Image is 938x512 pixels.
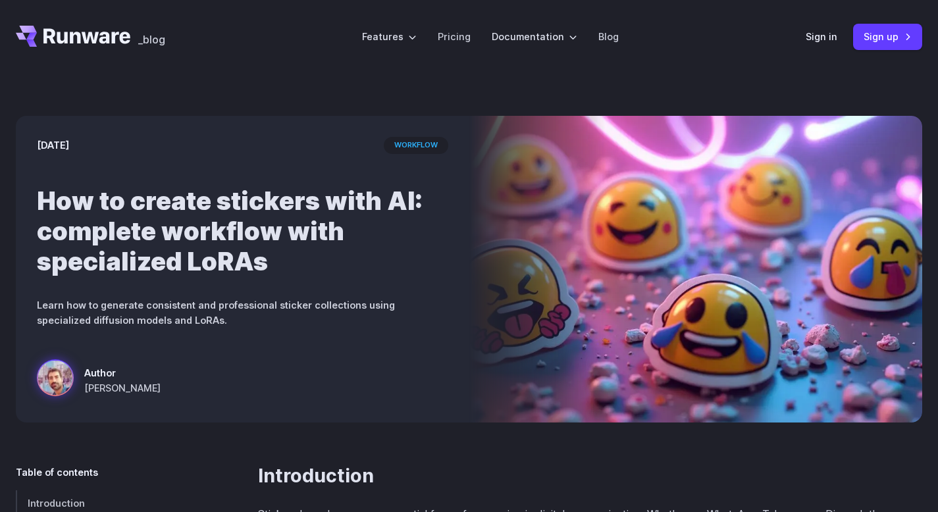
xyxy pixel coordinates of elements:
span: Table of contents [16,465,98,480]
span: [PERSON_NAME] [84,380,161,396]
p: Learn how to generate consistent and professional sticker collections using specialized diffusion... [37,297,448,328]
label: Documentation [492,29,577,44]
a: Pricing [438,29,471,44]
span: _blog [138,34,165,45]
a: Sign up [853,24,922,49]
a: Sign in [806,29,837,44]
span: Introduction [28,498,85,509]
a: Introduction [258,465,374,488]
a: Blog [598,29,619,44]
span: Author [84,365,161,380]
a: Go to / [16,26,130,47]
a: _blog [138,26,165,47]
label: Features [362,29,417,44]
h1: How to create stickers with AI: complete workflow with specialized LoRAs [37,186,448,276]
a: A collection of vibrant, neon-style animal and nature stickers with a futuristic aesthetic Author... [37,359,161,401]
img: A collection of vibrant, neon-style animal and nature stickers with a futuristic aesthetic [469,116,923,422]
span: workflow [384,137,448,154]
time: [DATE] [37,138,69,153]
